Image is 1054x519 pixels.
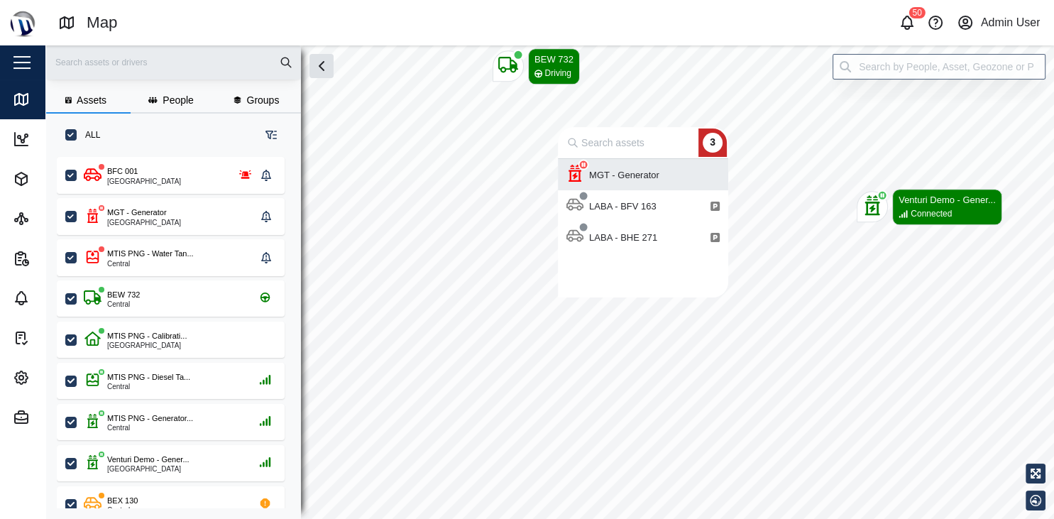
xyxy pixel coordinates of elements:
label: ALL [77,129,100,141]
div: Map [37,92,67,107]
div: Connected [911,207,952,221]
div: Central [107,383,190,390]
div: Venturi Demo - Gener... [899,193,996,207]
img: Main Logo [7,7,38,38]
div: BEW 732 [107,289,140,301]
div: BFC 001 [107,165,138,177]
div: Assets [37,171,78,187]
div: grid [57,152,300,508]
div: MTIS PNG - Generator... [107,413,193,425]
input: Search assets [564,130,728,155]
div: LABA - BFV 163 [583,199,662,213]
div: Central [107,425,193,432]
div: Sites [37,211,70,226]
div: Dashboard [37,131,97,147]
div: Map marker [558,127,728,297]
div: MGT - Generator [583,168,665,182]
div: Tasks [37,330,74,346]
div: Venturi Demo - Gener... [107,454,190,466]
div: Map marker [857,189,1002,225]
div: [GEOGRAPHIC_DATA] [107,219,181,226]
div: MGT - Generator [107,207,167,219]
div: [GEOGRAPHIC_DATA] [107,178,181,185]
div: [GEOGRAPHIC_DATA] [107,466,190,473]
input: Search by People, Asset, Geozone or Place [833,54,1045,80]
div: [GEOGRAPHIC_DATA] [107,342,187,349]
div: Central [107,261,194,268]
div: Map marker [493,48,580,84]
span: People [163,95,194,105]
div: MTIS PNG - Diesel Ta... [107,371,190,383]
div: Central [107,301,140,308]
div: Settings [37,370,84,386]
span: Assets [77,95,106,105]
div: 3 [710,135,715,151]
div: Central [107,507,138,514]
div: Admin User [981,14,1041,32]
span: Groups [246,95,279,105]
div: BEW 732 [534,53,573,67]
div: 50 [908,7,925,18]
div: MTIS PNG - Calibrati... [107,330,187,342]
div: grid [558,159,728,297]
canvas: Map [45,45,1054,519]
div: Driving [545,67,571,80]
div: MTIS PNG - Water Tan... [107,248,194,260]
div: Map [87,11,118,35]
div: BEX 130 [107,495,138,507]
div: Reports [37,251,83,266]
button: Admin User [954,13,1043,33]
div: LABA - BHE 271 [583,230,663,244]
input: Search assets or drivers [54,52,292,73]
div: Admin [37,410,77,425]
div: Alarms [37,290,79,306]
